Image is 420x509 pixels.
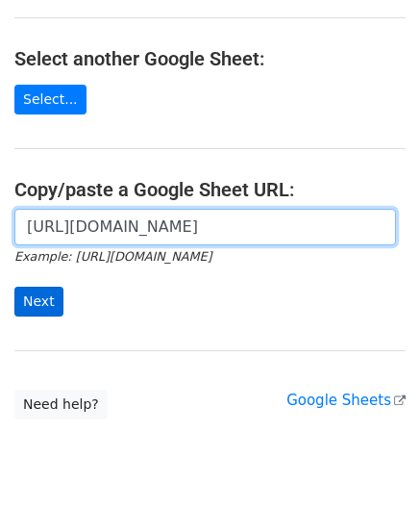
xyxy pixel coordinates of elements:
input: Paste your Google Sheet URL here [14,209,396,245]
input: Next [14,287,63,317]
a: Select... [14,85,86,115]
a: Need help? [14,390,108,420]
h4: Select another Google Sheet: [14,47,406,70]
small: Example: [URL][DOMAIN_NAME] [14,249,211,264]
h4: Copy/paste a Google Sheet URL: [14,178,406,201]
iframe: Chat Widget [324,417,420,509]
a: Google Sheets [286,392,406,409]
